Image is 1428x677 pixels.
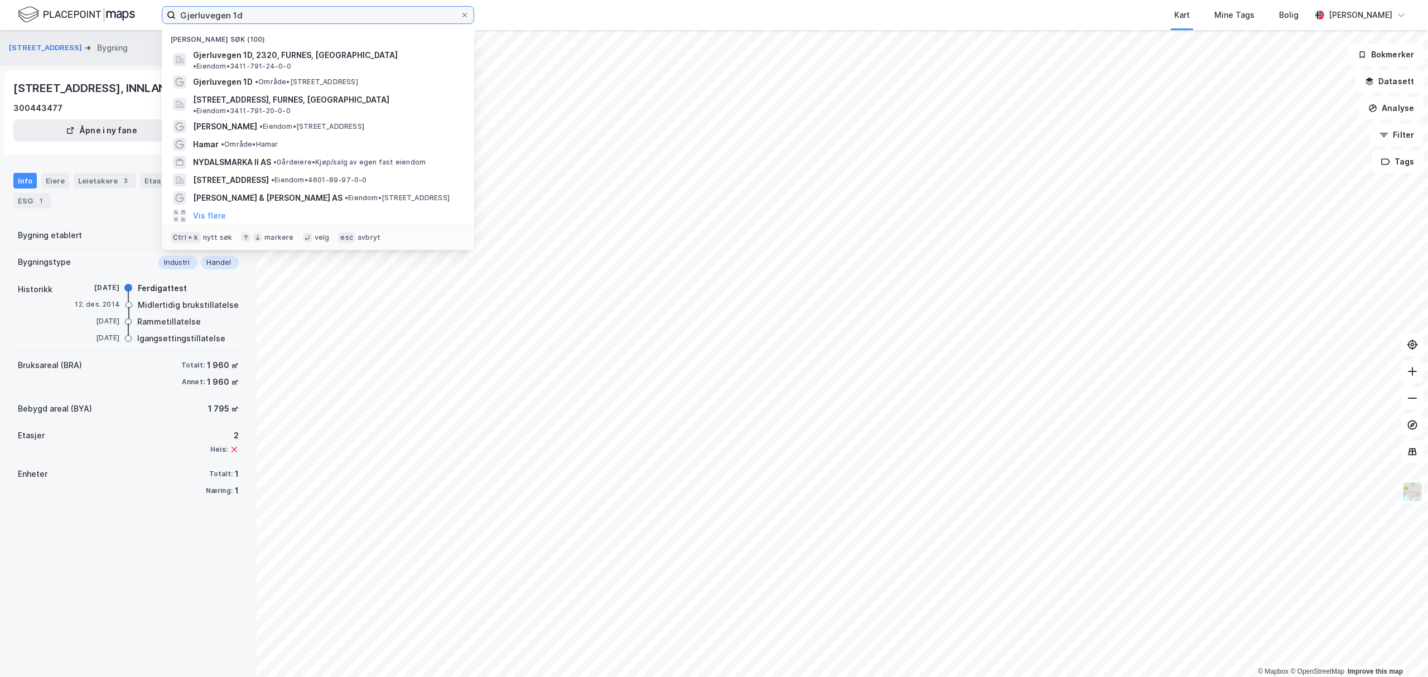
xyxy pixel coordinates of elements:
[9,42,84,54] button: [STREET_ADDRESS]
[74,173,136,188] div: Leietakere
[137,332,225,345] div: Igangsettingstillatelse
[18,255,71,269] div: Bygningstype
[18,402,92,415] div: Bebygd areal (BYA)
[273,158,426,167] span: Gårdeiere • Kjøp/salg av egen fast eiendom
[18,5,135,25] img: logo.f888ab2527a4732fd821a326f86c7f29.svg
[18,467,47,481] div: Enheter
[208,402,239,415] div: 1 795 ㎡
[13,119,190,142] button: Åpne i ny fane
[193,209,226,223] button: Vis flere
[273,158,277,166] span: •
[358,233,380,242] div: avbryt
[1355,70,1424,93] button: Datasett
[171,232,201,243] div: Ctrl + k
[193,173,269,187] span: [STREET_ADDRESS]
[75,316,119,326] div: [DATE]
[18,429,45,442] div: Etasjer
[1290,668,1344,675] a: OpenStreetMap
[75,299,120,310] div: 12. des. 2014
[193,62,291,71] span: Eiendom • 3411-791-24-0-0
[13,173,37,188] div: Info
[193,107,291,115] span: Eiendom • 3411-791-20-0-0
[210,445,228,454] div: Heis:
[18,229,82,242] div: Bygning etablert
[210,429,239,442] div: 2
[255,78,358,86] span: Område • [STREET_ADDRESS]
[345,194,450,202] span: Eiendom • [STREET_ADDRESS]
[144,176,213,186] div: Etasjer og enheter
[41,173,69,188] div: Eiere
[137,315,201,328] div: Rammetillatelse
[221,140,278,149] span: Område • Hamar
[259,122,263,130] span: •
[35,195,46,206] div: 1
[1348,43,1424,66] button: Bokmerker
[203,233,233,242] div: nytt søk
[209,470,233,478] div: Totalt:
[138,298,239,312] div: Midlertidig brukstillatelse
[176,7,460,23] input: Søk på adresse, matrikkel, gårdeiere, leietakere eller personer
[338,232,355,243] div: esc
[1402,481,1423,502] img: Z
[193,138,219,151] span: Hamar
[193,93,389,107] span: [STREET_ADDRESS], FURNES, [GEOGRAPHIC_DATA]
[235,484,239,497] div: 1
[120,175,131,186] div: 3
[1359,97,1424,119] button: Analyse
[264,233,293,242] div: markere
[13,101,62,115] div: 300443477
[1372,623,1428,677] div: Kontrollprogram for chat
[207,375,239,389] div: 1 960 ㎡
[207,359,239,372] div: 1 960 ㎡
[1348,668,1403,675] a: Improve this map
[1174,8,1190,22] div: Kart
[193,156,271,169] span: NYDALSMARKA II AS
[18,359,82,372] div: Bruksareal (BRA)
[1372,623,1428,677] iframe: Chat Widget
[1279,8,1299,22] div: Bolig
[345,194,348,202] span: •
[193,75,253,89] span: Gjerluvegen 1D
[255,78,258,86] span: •
[1329,8,1392,22] div: [PERSON_NAME]
[206,486,233,495] div: Næring:
[315,233,330,242] div: velg
[259,122,364,131] span: Eiendom • [STREET_ADDRESS]
[162,26,474,46] div: [PERSON_NAME] søk (100)
[1372,151,1424,173] button: Tags
[18,283,52,296] div: Historikk
[193,107,196,115] span: •
[13,79,191,97] div: [STREET_ADDRESS], INNLANDET
[271,176,274,184] span: •
[1370,124,1424,146] button: Filter
[1214,8,1255,22] div: Mine Tags
[97,41,128,55] div: Bygning
[75,333,119,343] div: [DATE]
[221,140,224,148] span: •
[193,120,257,133] span: [PERSON_NAME]
[181,361,205,370] div: Totalt:
[193,62,196,70] span: •
[75,283,119,293] div: [DATE]
[1258,668,1289,675] a: Mapbox
[193,49,398,62] span: Gjerluvegen 1D, 2320, FURNES, [GEOGRAPHIC_DATA]
[235,467,239,481] div: 1
[138,282,187,295] div: Ferdigattest
[271,176,367,185] span: Eiendom • 4601-89-97-0-0
[193,191,342,205] span: [PERSON_NAME] & [PERSON_NAME] AS
[182,378,205,386] div: Annet:
[13,193,51,209] div: ESG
